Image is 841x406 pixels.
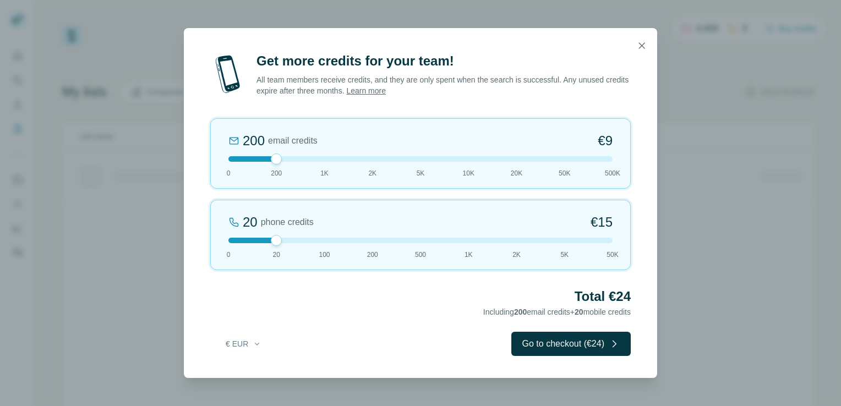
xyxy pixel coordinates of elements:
[514,308,527,316] span: 200
[256,74,631,96] p: All team members receive credits, and they are only spent when the search is successful. Any unus...
[463,168,474,178] span: 10K
[273,250,280,260] span: 20
[605,168,620,178] span: 500K
[559,168,570,178] span: 50K
[560,250,569,260] span: 5K
[367,250,378,260] span: 200
[319,250,330,260] span: 100
[483,308,631,316] span: Including email credits + mobile credits
[320,168,329,178] span: 1K
[271,168,282,178] span: 200
[210,52,245,96] img: mobile-phone
[511,332,631,356] button: Go to checkout (€24)
[591,213,613,231] span: €15
[227,168,231,178] span: 0
[607,250,618,260] span: 50K
[261,216,314,229] span: phone credits
[417,168,425,178] span: 5K
[598,132,613,150] span: €9
[511,168,522,178] span: 20K
[268,134,318,147] span: email credits
[415,250,426,260] span: 500
[575,308,583,316] span: 20
[243,132,265,150] div: 200
[227,250,231,260] span: 0
[210,288,631,305] h2: Total €24
[218,334,269,354] button: € EUR
[512,250,521,260] span: 2K
[368,168,376,178] span: 2K
[243,213,258,231] div: 20
[465,250,473,260] span: 1K
[346,86,386,95] a: Learn more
